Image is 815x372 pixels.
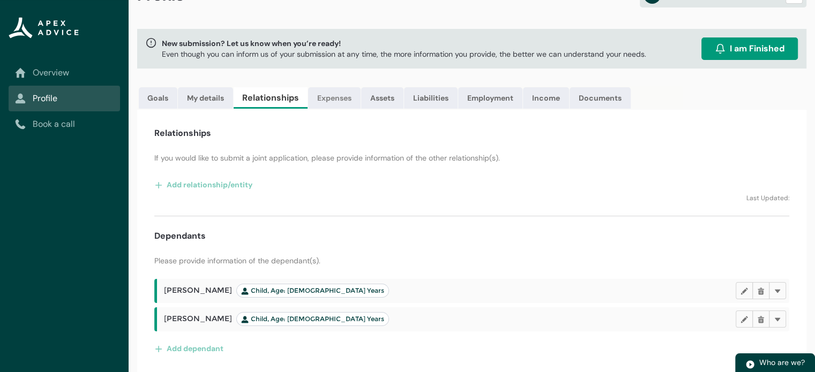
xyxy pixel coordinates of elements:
a: Documents [570,87,631,109]
img: alarm.svg [715,43,726,54]
p: Even though you can inform us of your submission at any time, the more information you provide, t... [162,49,646,59]
button: Add relationship/entity [154,176,253,193]
button: More [769,310,786,328]
p: Please provide information of the dependant(s). [154,255,789,266]
a: Employment [458,87,522,109]
a: Liabilities [404,87,458,109]
span: [PERSON_NAME] [164,312,389,326]
lightning-badge: Child, Age: 9 Years [236,312,389,326]
img: Apex Advice Group [9,17,79,39]
button: Edit [736,282,753,299]
span: [PERSON_NAME] [164,284,389,298]
button: Edit [736,310,753,328]
a: Goals [139,87,177,109]
button: More [769,282,786,299]
button: Delete [752,282,769,299]
a: Expenses [308,87,361,109]
a: Overview [15,66,114,79]
a: Relationships [234,87,308,109]
span: Child, Age: [DEMOGRAPHIC_DATA] Years [241,315,384,323]
lightning-badge: Child, Age: 12 Years [236,284,389,298]
span: Child, Age: [DEMOGRAPHIC_DATA] Years [241,286,384,295]
span: Who are we? [759,358,805,367]
lightning-formatted-text: Last Updated: [746,194,789,202]
a: Book a call [15,118,114,131]
button: Delete [752,310,769,328]
p: If you would like to submit a joint application, please provide information of the other relation... [154,153,789,163]
span: New submission? Let us know when you’re ready! [162,38,646,49]
button: I am Finished [701,37,798,60]
a: Income [523,87,569,109]
span: I am Finished [730,42,784,55]
img: play.svg [745,360,755,369]
a: Assets [361,87,403,109]
h4: Dependants [154,230,206,242]
button: Add dependant [154,340,224,357]
a: Profile [15,92,114,105]
h4: Relationships [154,127,211,140]
nav: Sub page [9,60,120,137]
a: My details [178,87,233,109]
